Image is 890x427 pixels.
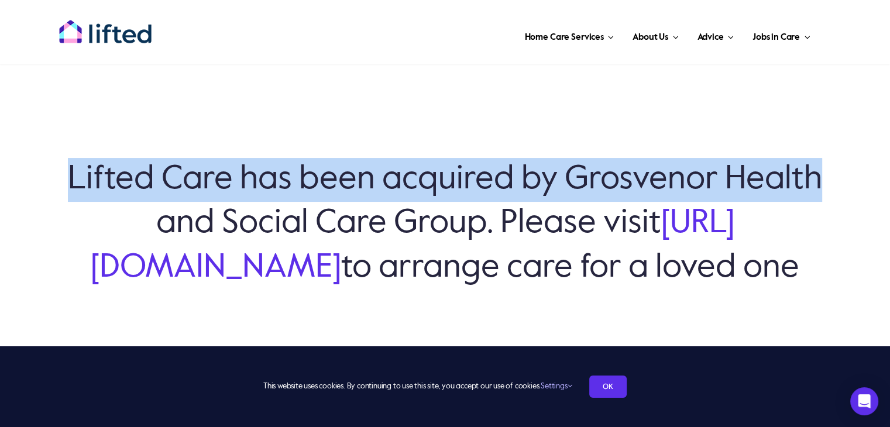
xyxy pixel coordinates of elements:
span: Home Care Services [525,28,604,47]
a: lifted-logo [59,19,152,31]
a: OK [589,376,627,398]
span: Advice [697,28,723,47]
a: Settings [541,383,572,390]
a: Advice [693,18,737,53]
a: [URL][DOMAIN_NAME] [91,207,734,284]
a: Home Care Services [521,18,618,53]
span: About Us [633,28,668,47]
h6: Lifted Care has been acquired by Grosvenor Health and Social Care Group. Please visit to arrange ... [59,158,831,290]
a: About Us [629,18,682,53]
nav: Main Menu [190,18,814,53]
a: Jobs in Care [749,18,814,53]
span: This website uses cookies. By continuing to use this site, you accept our use of cookies. [263,377,572,396]
div: Open Intercom Messenger [850,387,878,415]
span: Jobs in Care [752,28,800,47]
